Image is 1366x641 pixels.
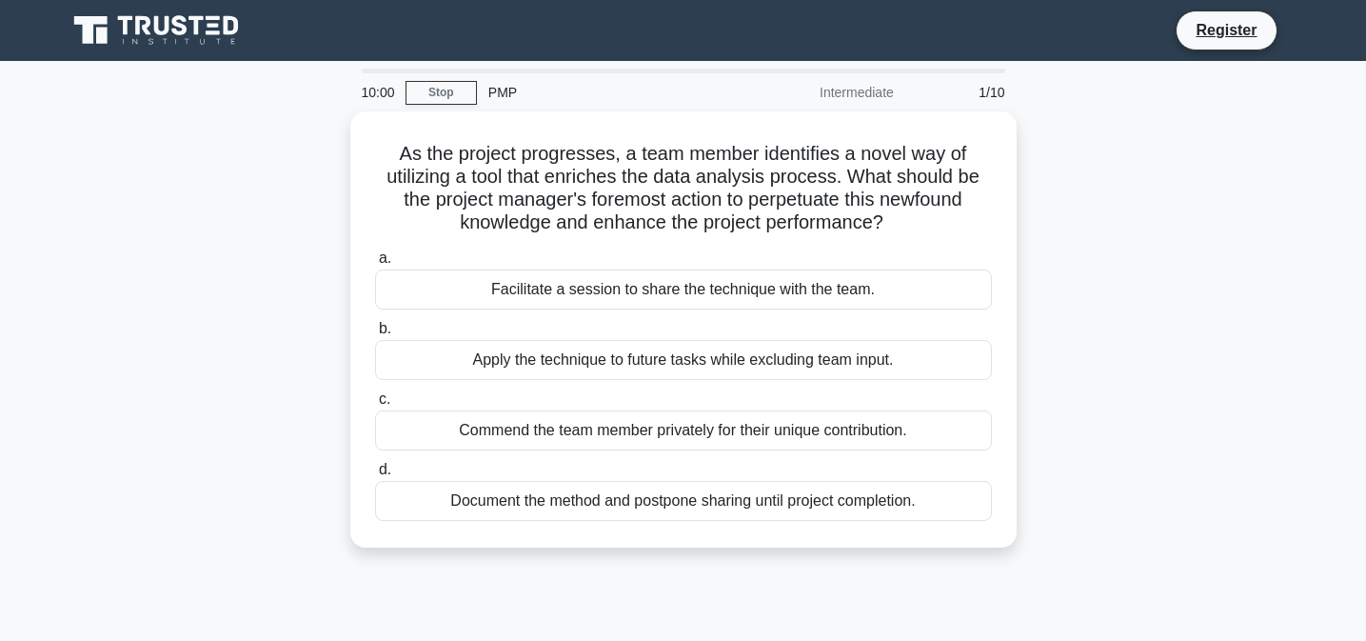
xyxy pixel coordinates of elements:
div: Document the method and postpone sharing until project completion. [375,481,992,521]
a: Stop [406,81,477,105]
div: Intermediate [739,73,905,111]
div: Facilitate a session to share the technique with the team. [375,270,992,310]
span: c. [379,391,390,407]
div: PMP [477,73,739,111]
div: Apply the technique to future tasks while excluding team input. [375,340,992,380]
h5: As the project progresses, a team member identifies a novel way of utilizing a tool that enriches... [373,142,994,235]
span: b. [379,320,391,336]
span: d. [379,461,391,477]
div: 10:00 [350,73,406,111]
span: a. [379,250,391,266]
div: 1/10 [905,73,1017,111]
div: Commend the team member privately for their unique contribution. [375,411,992,451]
a: Register [1184,18,1268,42]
